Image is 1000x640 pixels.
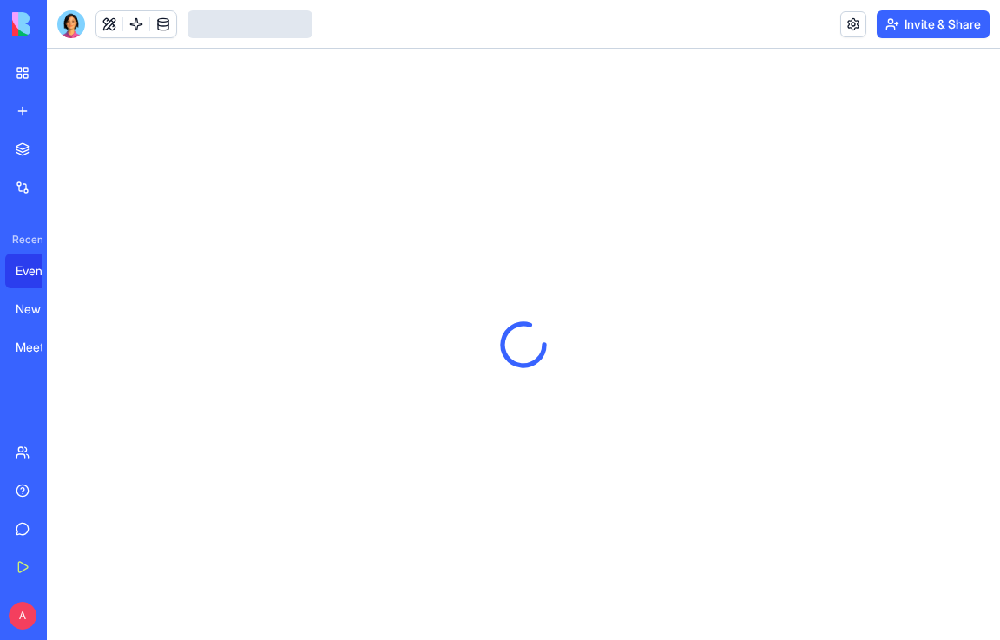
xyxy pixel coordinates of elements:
div: MeetHub - Virtual Meeting Platform [16,339,64,356]
button: Invite & Share [877,10,990,38]
a: New App [5,292,75,327]
a: EventFlow Pro [5,254,75,288]
a: MeetHub - Virtual Meeting Platform [5,330,75,365]
span: A [9,602,36,630]
span: Recent [5,233,42,247]
div: New App [16,300,64,318]
img: logo [12,12,120,36]
div: EventFlow Pro [16,262,64,280]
